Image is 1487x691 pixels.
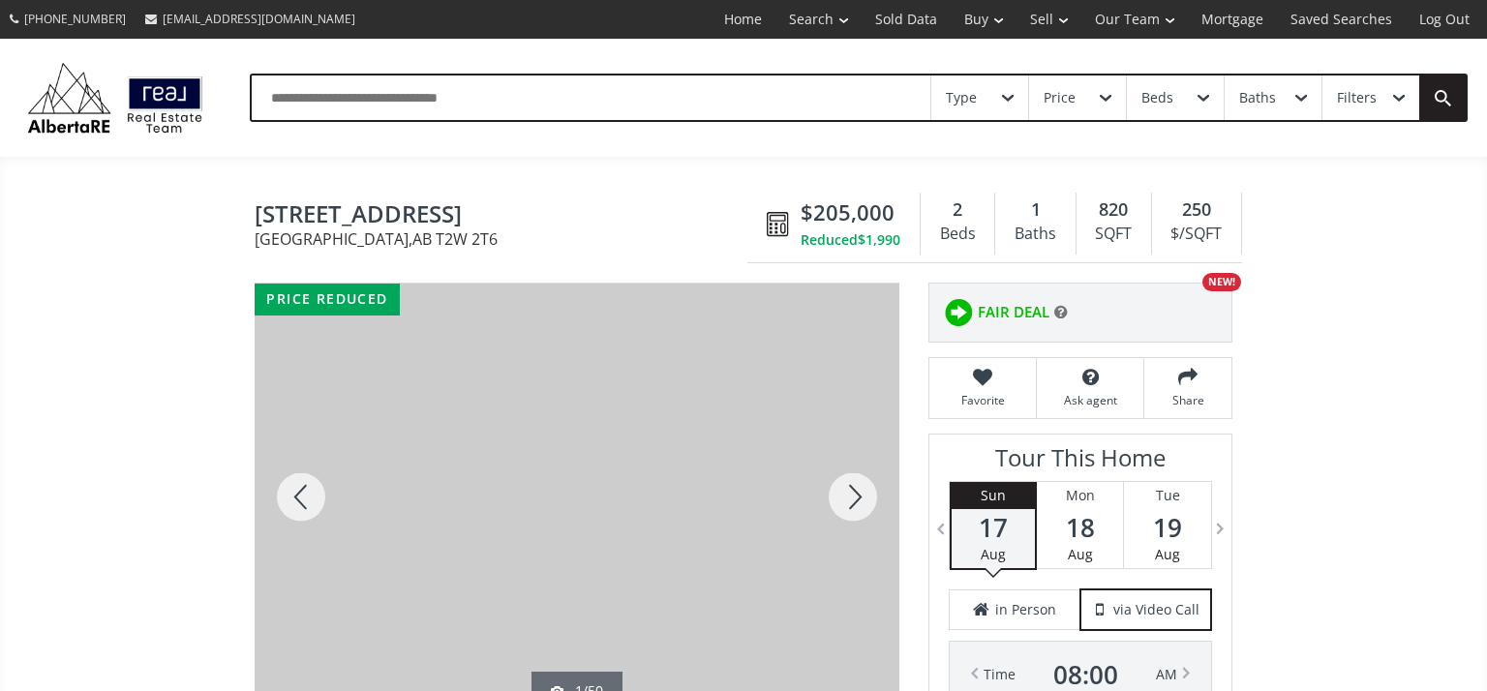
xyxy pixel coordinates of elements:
h3: Tour This Home [949,444,1212,481]
div: Sun [952,482,1035,509]
span: [EMAIL_ADDRESS][DOMAIN_NAME] [163,11,355,27]
span: FAIR DEAL [978,302,1049,322]
div: price reduced [255,284,400,315]
img: rating icon [939,293,978,332]
span: Ask agent [1047,392,1134,408]
div: Type [946,91,977,105]
div: Beds [930,220,985,249]
span: 19 [1124,514,1211,541]
div: Baths [1005,220,1065,249]
div: Filters [1337,91,1377,105]
span: Aug [981,545,1006,563]
span: Favorite [939,392,1026,408]
span: Share [1154,392,1222,408]
div: Beds [1141,91,1173,105]
div: 1 [1005,197,1065,223]
span: 17 [952,514,1035,541]
span: 820 [1099,197,1128,223]
div: 2 [930,197,985,223]
div: Tue [1124,482,1211,509]
div: Time AM [984,661,1177,688]
div: SQFT [1086,220,1141,249]
span: $205,000 [801,197,895,227]
span: 315 Southampton Drive SW #1113 [255,201,757,231]
span: 08 : 00 [1053,661,1118,688]
img: Logo [19,58,211,137]
div: Price [1044,91,1076,105]
div: $/SQFT [1162,220,1231,249]
div: Mon [1037,482,1123,509]
span: Aug [1068,545,1093,563]
a: [EMAIL_ADDRESS][DOMAIN_NAME] [136,1,365,37]
div: NEW! [1202,273,1241,291]
div: Baths [1239,91,1276,105]
span: Aug [1155,545,1180,563]
span: [GEOGRAPHIC_DATA] , AB T2W 2T6 [255,231,757,247]
div: Reduced [801,230,900,250]
span: via Video Call [1113,600,1199,619]
span: $1,990 [858,230,900,250]
div: 250 [1162,197,1231,223]
span: [PHONE_NUMBER] [24,11,126,27]
span: in Person [995,600,1056,619]
span: 18 [1037,514,1123,541]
